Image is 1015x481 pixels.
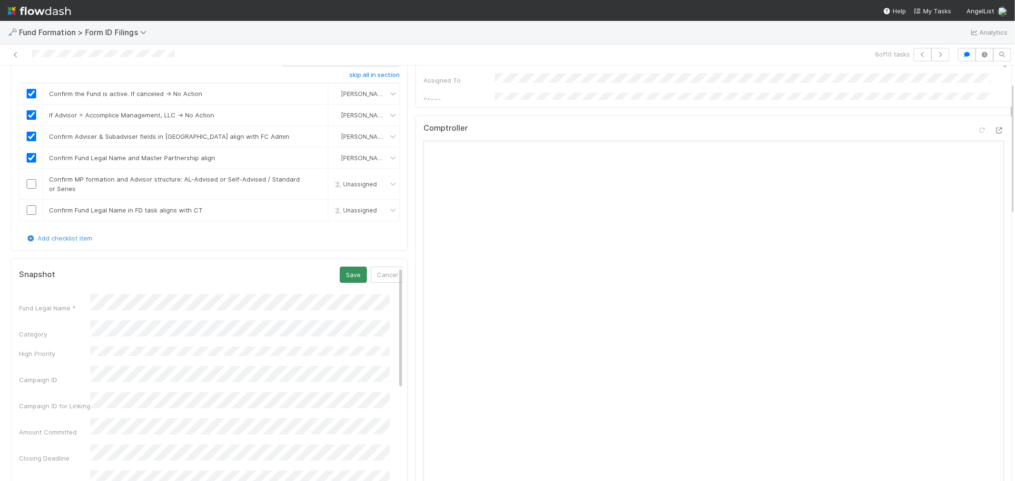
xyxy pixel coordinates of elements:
span: Confirm Fund Legal Name in FD task aligns with CT [49,206,203,214]
span: Fund Formation > Form ID Filings [19,28,151,37]
img: avatar_cd4e5e5e-3003-49e5-bc76-fd776f359de9.png [332,90,340,97]
a: skip all in section [349,71,400,83]
img: avatar_cd4e5e5e-3003-49e5-bc76-fd776f359de9.png [332,154,340,162]
a: Analytics [970,27,1007,38]
span: My Tasks [914,7,951,15]
h5: Snapshot [19,270,55,279]
span: AngelList [966,7,994,15]
span: Confirm Adviser & Subadviser fields in [GEOGRAPHIC_DATA] align with FC Admin [49,133,289,140]
a: My Tasks [914,6,951,16]
img: avatar_cd4e5e5e-3003-49e5-bc76-fd776f359de9.png [998,7,1007,16]
div: Fund Legal Name * [19,303,90,313]
span: Unassigned [332,207,377,214]
span: [PERSON_NAME] [341,90,388,97]
img: logo-inverted-e16ddd16eac7371096b0.svg [8,3,71,19]
span: 🗝️ [8,28,17,36]
span: If Advisor = Accomplice Management, LLC → No Action [49,111,214,119]
div: Category [19,329,90,339]
div: Stage [424,95,495,105]
div: Assigned To [424,76,495,85]
img: avatar_cd4e5e5e-3003-49e5-bc76-fd776f359de9.png [332,133,340,140]
button: Save [340,267,367,283]
div: Closing Deadline [19,453,90,463]
span: [PERSON_NAME] [341,133,388,140]
div: High Priority [19,349,90,358]
h6: skip all in section [349,71,400,79]
div: Amount Committed [19,427,90,437]
div: Campaign ID [19,375,90,385]
a: Add checklist item [26,234,92,242]
img: avatar_cd4e5e5e-3003-49e5-bc76-fd776f359de9.png [332,111,340,119]
div: Help [883,6,906,16]
span: Confirm MP formation and Advisor structure: AL-Advised or Self-Advised / Standard or Series [49,175,300,192]
div: Campaign ID for Linking [19,401,90,411]
span: Unassigned [332,181,377,188]
button: Cancel [371,267,404,283]
span: Confirm Fund Legal Name and Master Partnership align [49,154,215,162]
span: 6 of 10 tasks [875,49,910,59]
span: Confirm the Fund is active. If canceled → No Action [49,90,202,97]
h5: Comptroller [424,124,468,133]
span: [PERSON_NAME] [341,112,388,119]
span: [PERSON_NAME] [341,154,388,162]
